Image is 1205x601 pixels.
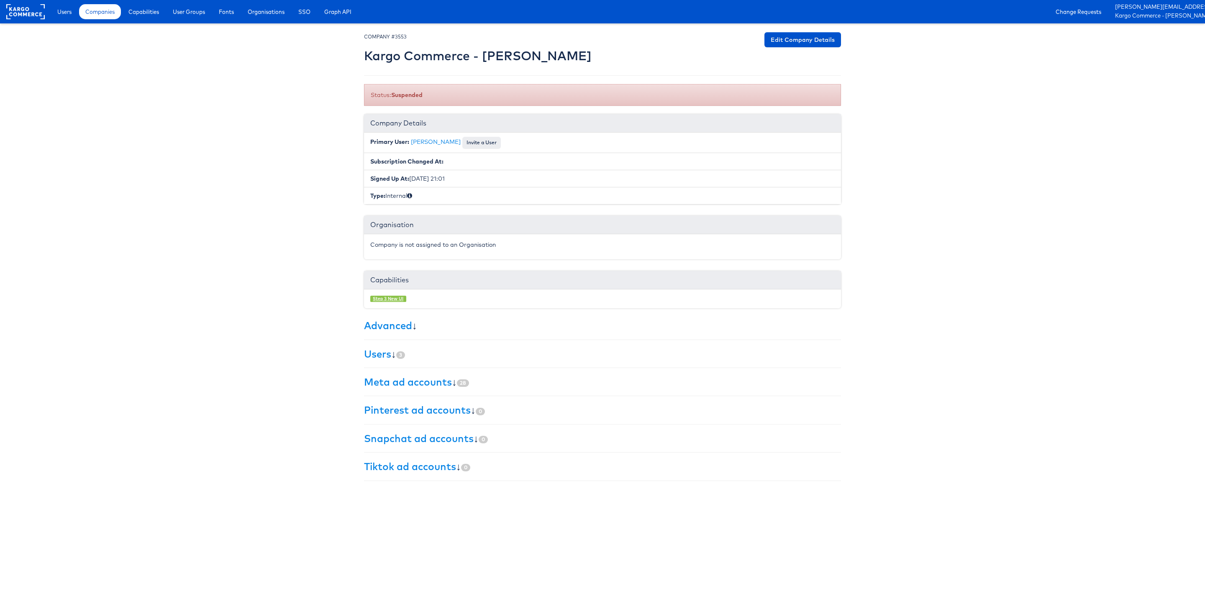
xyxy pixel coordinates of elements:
li: Internal [364,187,841,204]
div: Organisation [364,216,841,234]
a: Organisations [241,4,291,19]
div: Capabilities [364,271,841,289]
a: Pinterest ad accounts [364,404,471,416]
a: Change Requests [1049,4,1108,19]
span: 0 [479,436,488,443]
a: Users [51,4,78,19]
span: Internal (staff) or External (client) [407,192,412,199]
span: 3 [396,351,405,359]
h3: ↓ [364,320,841,331]
h3: ↓ [364,404,841,415]
span: 0 [461,464,470,471]
b: Subscription Changed At: [370,158,444,165]
a: [PERSON_NAME] [411,138,461,146]
a: User Groups [167,4,211,19]
a: Tiktok ad accounts [364,460,456,473]
h3: ↓ [364,376,841,387]
div: Company Details [364,114,841,133]
p: Company is not assigned to an Organisation [370,240,835,249]
h3: ↓ [364,461,841,472]
b: Suspended [391,91,423,99]
b: Type: [370,192,385,199]
a: Snapchat ad accounts [364,432,474,445]
a: Users [364,348,391,360]
b: Signed Up At: [370,175,409,182]
span: 0 [476,408,485,415]
span: SSO [298,8,310,16]
a: Capabilities [122,4,165,19]
li: [DATE] 21:01 [364,170,841,187]
a: Advanced [364,319,412,332]
a: [PERSON_NAME][EMAIL_ADDRESS][PERSON_NAME][DOMAIN_NAME] [1115,3,1199,12]
b: Primary User: [370,138,409,146]
span: Organisations [248,8,285,16]
small: COMPANY #3553 [364,33,407,40]
a: Kargo Commerce - [PERSON_NAME] [1115,12,1199,20]
span: Users [57,8,72,16]
h3: ↓ [364,433,841,444]
a: Edit Company Details [764,32,841,47]
a: Graph API [318,4,358,19]
h3: ↓ [364,348,841,359]
span: Fonts [219,8,234,16]
a: Companies [79,4,121,19]
a: SSO [292,4,317,19]
button: Invite a User [462,137,501,148]
span: Companies [85,8,115,16]
div: Status: [364,84,841,106]
span: Graph API [324,8,351,16]
h2: Kargo Commerce - [PERSON_NAME] [364,49,592,63]
a: Fonts [213,4,240,19]
span: Capabilities [128,8,159,16]
a: Meta ad accounts [364,376,452,388]
span: User Groups [173,8,205,16]
span: 28 [457,379,469,387]
a: Step 3 New UI [373,296,403,302]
